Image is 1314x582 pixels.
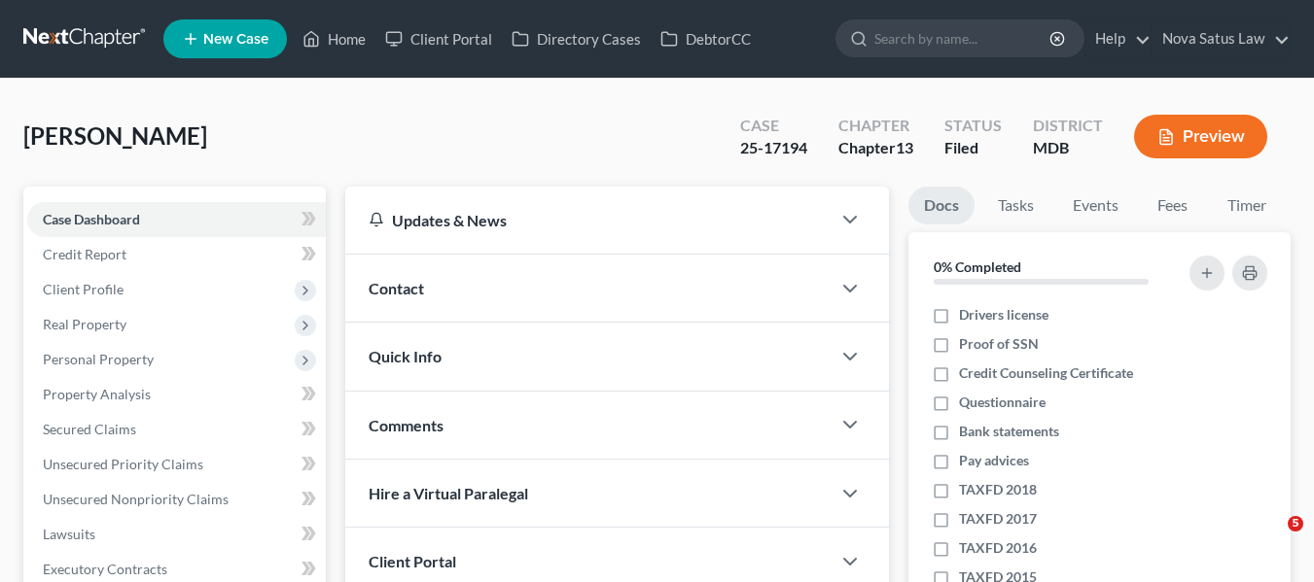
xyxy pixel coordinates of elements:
[959,451,1029,470] span: Pay advices
[896,138,913,156] span: 13
[23,121,207,150] span: [PERSON_NAME]
[369,416,444,434] span: Comments
[1288,516,1303,531] span: 5
[959,538,1037,558] span: TAXFD 2016
[959,422,1059,441] span: Bank statements
[959,480,1037,499] span: TAXFD 2018
[43,456,203,472] span: Unsecured Priority Claims
[203,32,268,47] span: New Case
[43,351,154,367] span: Personal Property
[874,20,1052,56] input: Search by name...
[1212,187,1282,224] a: Timer
[959,305,1048,325] span: Drivers license
[27,412,326,447] a: Secured Claims
[43,281,124,297] span: Client Profile
[838,137,913,159] div: Chapter
[27,482,326,517] a: Unsecured Nonpriority Claims
[740,115,807,137] div: Case
[43,386,151,402] span: Property Analysis
[934,258,1021,275] strong: 0% Completed
[369,552,456,570] span: Client Portal
[293,21,375,56] a: Home
[1033,137,1103,159] div: MDB
[369,484,528,502] span: Hire a Virtual Paralegal
[43,421,136,437] span: Secured Claims
[1134,115,1267,158] button: Preview
[27,517,326,552] a: Lawsuits
[375,21,502,56] a: Client Portal
[959,393,1046,412] span: Questionnaire
[944,115,1002,137] div: Status
[1033,115,1103,137] div: District
[43,491,229,507] span: Unsecured Nonpriority Claims
[959,363,1133,383] span: Credit Counseling Certificate
[1142,187,1204,224] a: Fees
[1057,187,1134,224] a: Events
[740,137,807,159] div: 25-17194
[502,21,651,56] a: Directory Cases
[27,447,326,482] a: Unsecured Priority Claims
[838,115,913,137] div: Chapter
[651,21,761,56] a: DebtorCC
[1085,21,1151,56] a: Help
[369,347,442,365] span: Quick Info
[908,187,975,224] a: Docs
[27,202,326,237] a: Case Dashboard
[982,187,1049,224] a: Tasks
[369,279,424,297] span: Contact
[959,334,1039,354] span: Proof of SSN
[43,316,126,332] span: Real Property
[1153,21,1290,56] a: Nova Satus Law
[1248,516,1295,563] iframe: Intercom live chat
[43,526,95,542] span: Lawsuits
[944,137,1002,159] div: Filed
[369,210,807,230] div: Updates & News
[27,237,326,272] a: Credit Report
[959,509,1037,529] span: TAXFD 2017
[43,211,140,227] span: Case Dashboard
[43,246,126,262] span: Credit Report
[43,561,167,577] span: Executory Contracts
[27,377,326,412] a: Property Analysis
